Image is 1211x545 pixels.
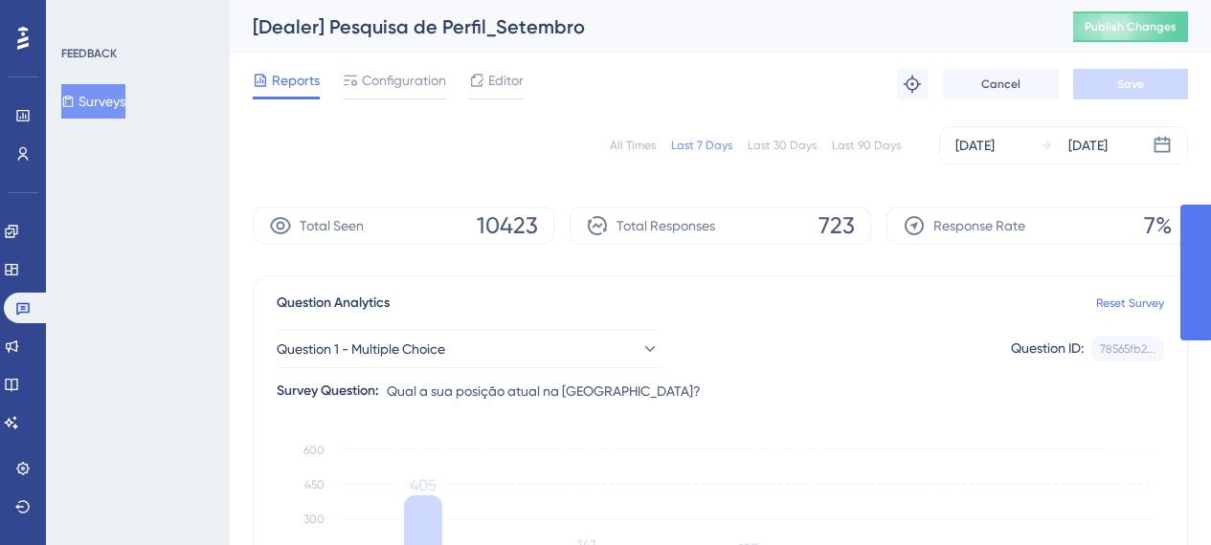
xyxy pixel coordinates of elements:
a: Reset Survey [1096,295,1164,311]
span: Total Seen [300,214,364,237]
span: Total Responses [617,214,715,237]
span: Qual a sua posição atual na [GEOGRAPHIC_DATA]? [387,380,701,403]
div: [DATE] [1068,134,1108,157]
span: 7% [1144,210,1172,241]
span: Question Analytics [277,292,390,315]
span: Reports [272,69,320,92]
span: Configuration [362,69,446,92]
tspan: 450 [304,478,325,491]
button: Surveys [61,84,125,119]
span: Editor [488,69,524,92]
div: Last 30 Days [748,138,817,153]
span: Response Rate [933,214,1025,237]
div: [Dealer] Pesquisa de Perfil_Setembro [253,13,1025,40]
tspan: 600 [303,444,325,457]
div: 78565fb2... [1100,341,1155,357]
div: Question ID: [1011,337,1084,361]
button: Question 1 - Multiple Choice [277,330,660,368]
tspan: 405 [410,476,437,494]
div: Last 7 Days [671,138,732,153]
iframe: UserGuiding AI Assistant Launcher [1131,469,1188,527]
div: Survey Question: [277,380,379,403]
button: Publish Changes [1073,11,1188,42]
div: [DATE] [955,134,995,157]
span: 723 [819,210,855,241]
button: Cancel [943,69,1058,99]
div: All Times [610,138,656,153]
span: Question 1 - Multiple Choice [277,338,445,360]
span: 10423 [477,210,538,241]
span: Save [1117,76,1144,92]
div: FEEDBACK [61,46,117,61]
tspan: 300 [303,512,325,526]
div: Last 90 Days [832,138,901,153]
button: Save [1073,69,1188,99]
span: Cancel [981,76,1020,92]
span: Publish Changes [1085,19,1177,34]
